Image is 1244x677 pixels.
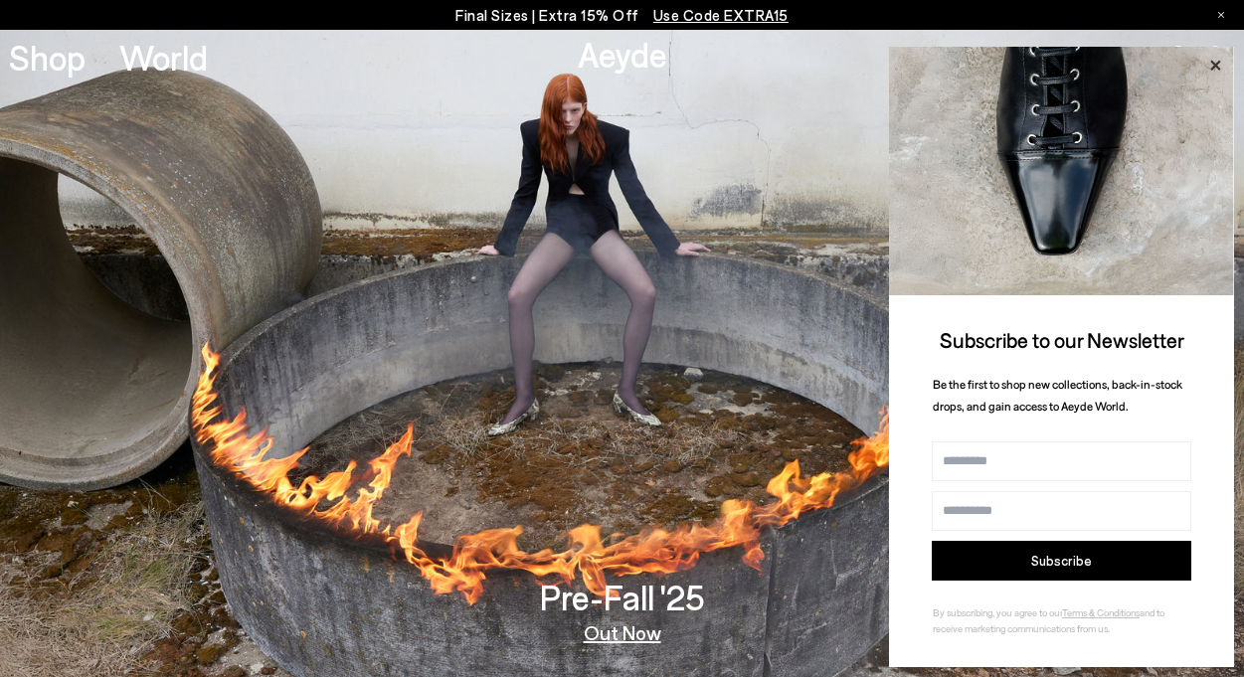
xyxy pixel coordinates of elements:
[455,3,789,28] p: Final Sizes | Extra 15% Off
[578,33,667,75] a: Aeyde
[933,606,1062,618] span: By subscribing, you agree to our
[933,377,1182,414] span: Be the first to shop new collections, back-in-stock drops, and gain access to Aeyde World.
[119,40,208,75] a: World
[940,327,1184,352] span: Subscribe to our Newsletter
[1062,606,1140,618] a: Terms & Conditions
[653,6,789,24] span: Navigate to /collections/ss25-final-sizes
[932,541,1191,581] button: Subscribe
[889,47,1234,295] img: ca3f721fb6ff708a270709c41d776025.jpg
[584,622,661,642] a: Out Now
[540,580,705,614] h3: Pre-Fall '25
[9,40,86,75] a: Shop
